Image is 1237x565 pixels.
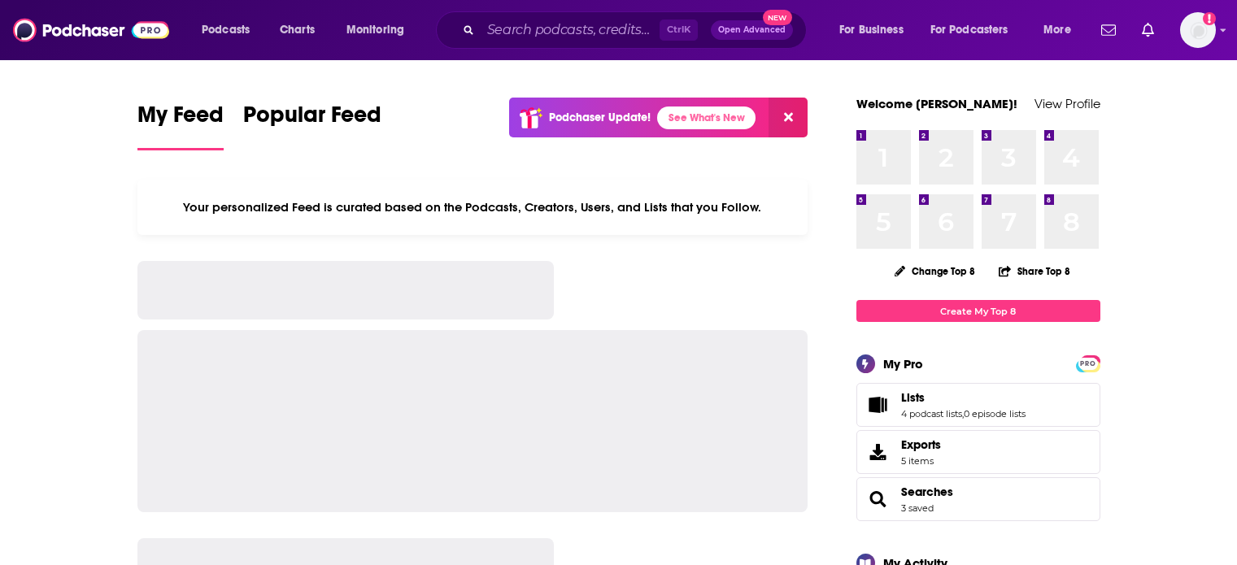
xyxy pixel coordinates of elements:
span: PRO [1078,358,1098,370]
span: My Feed [137,101,224,138]
a: Popular Feed [243,101,381,150]
span: Lists [856,383,1100,427]
button: open menu [920,17,1032,43]
button: Open AdvancedNew [711,20,793,40]
div: Search podcasts, credits, & more... [451,11,822,49]
button: open menu [828,17,924,43]
span: Monitoring [346,19,404,41]
svg: Add a profile image [1203,12,1216,25]
span: 5 items [901,455,941,467]
span: Popular Feed [243,101,381,138]
input: Search podcasts, credits, & more... [481,17,660,43]
div: Your personalized Feed is curated based on the Podcasts, Creators, Users, and Lists that you Follow. [137,180,808,235]
a: Lists [901,390,1026,405]
a: PRO [1078,357,1098,369]
a: 0 episode lists [964,408,1026,419]
a: Charts [269,17,324,43]
a: View Profile [1034,96,1100,111]
span: For Business [839,19,904,41]
a: 4 podcast lists [901,408,962,419]
span: Exports [862,441,895,463]
span: Open Advanced [718,26,786,34]
a: See What's New [657,106,756,129]
button: open menu [335,17,425,43]
div: My Pro [883,356,923,372]
a: 3 saved [901,502,934,514]
span: New [763,10,792,25]
img: User Profile [1180,12,1216,48]
button: Change Top 8 [885,261,986,281]
span: Charts [280,19,315,41]
span: , [962,408,964,419]
a: Exports [856,430,1100,474]
a: Show notifications dropdown [1135,16,1161,44]
span: For Podcasters [930,19,1008,41]
button: Show profile menu [1180,12,1216,48]
img: Podchaser - Follow, Share and Rate Podcasts [13,15,169,46]
span: Podcasts [202,19,250,41]
span: Lists [901,390,925,405]
span: Searches [856,477,1100,521]
a: Welcome [PERSON_NAME]! [856,96,1017,111]
button: open menu [190,17,271,43]
span: Logged in as cmand-c [1180,12,1216,48]
span: Exports [901,437,941,452]
span: More [1043,19,1071,41]
button: open menu [1032,17,1091,43]
span: Ctrl K [660,20,698,41]
button: Share Top 8 [998,255,1071,287]
a: Show notifications dropdown [1095,16,1122,44]
a: Lists [862,393,895,416]
a: Create My Top 8 [856,300,1100,322]
a: Searches [862,488,895,511]
a: My Feed [137,101,224,150]
p: Podchaser Update! [549,111,651,124]
a: Searches [901,485,953,499]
